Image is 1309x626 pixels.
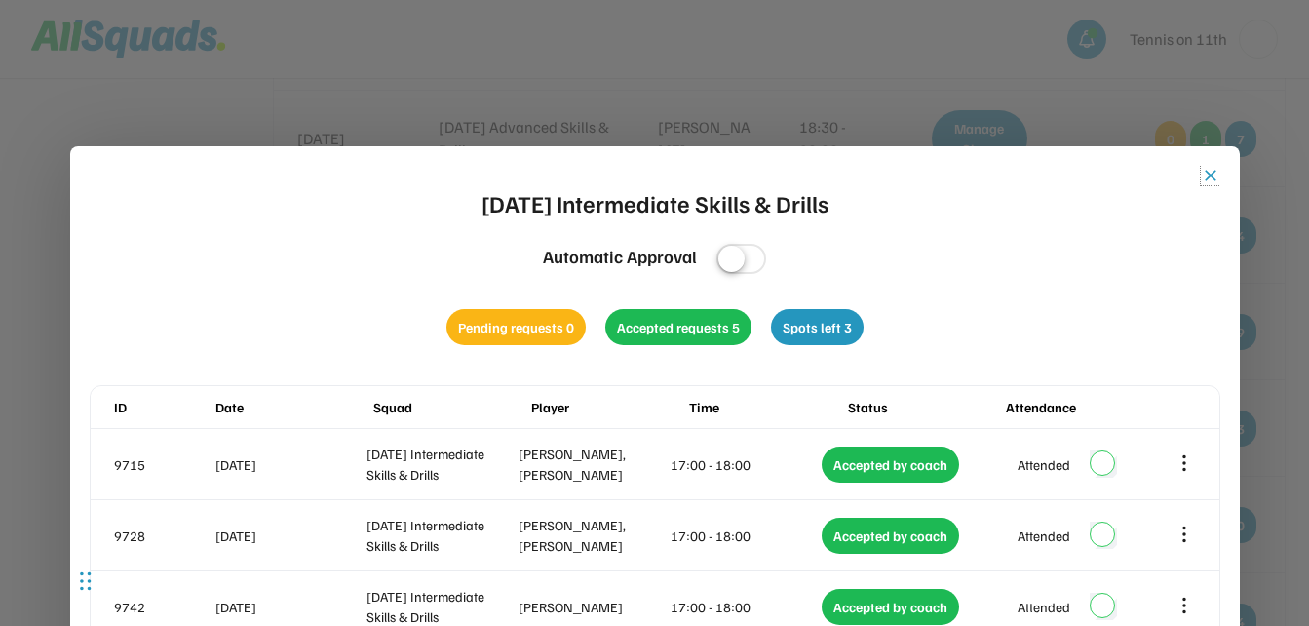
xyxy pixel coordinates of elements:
[671,454,819,475] div: 17:00 - 18:00
[519,444,667,485] div: [PERSON_NAME], [PERSON_NAME]
[771,309,864,345] div: Spots left 3
[671,526,819,546] div: 17:00 - 18:00
[822,447,959,483] div: Accepted by coach
[519,597,667,617] div: [PERSON_NAME]
[519,515,667,556] div: [PERSON_NAME], [PERSON_NAME]
[822,589,959,625] div: Accepted by coach
[215,454,364,475] div: [DATE]
[1018,526,1070,546] div: Attended
[605,309,751,345] div: Accepted requests 5
[446,309,586,345] div: Pending requests 0
[481,185,828,220] div: [DATE] Intermediate Skills & Drills
[215,526,364,546] div: [DATE]
[1018,454,1070,475] div: Attended
[848,397,1002,417] div: Status
[543,244,697,270] div: Automatic Approval
[822,518,959,554] div: Accepted by coach
[366,515,515,556] div: [DATE] Intermediate Skills & Drills
[1201,166,1220,185] button: close
[373,397,527,417] div: Squad
[114,397,212,417] div: ID
[689,397,843,417] div: Time
[531,397,685,417] div: Player
[215,397,369,417] div: Date
[114,526,212,546] div: 9728
[114,454,212,475] div: 9715
[671,597,819,617] div: 17:00 - 18:00
[1018,597,1070,617] div: Attended
[1006,397,1160,417] div: Attendance
[366,444,515,485] div: [DATE] Intermediate Skills & Drills
[215,597,364,617] div: [DATE]
[114,597,212,617] div: 9742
